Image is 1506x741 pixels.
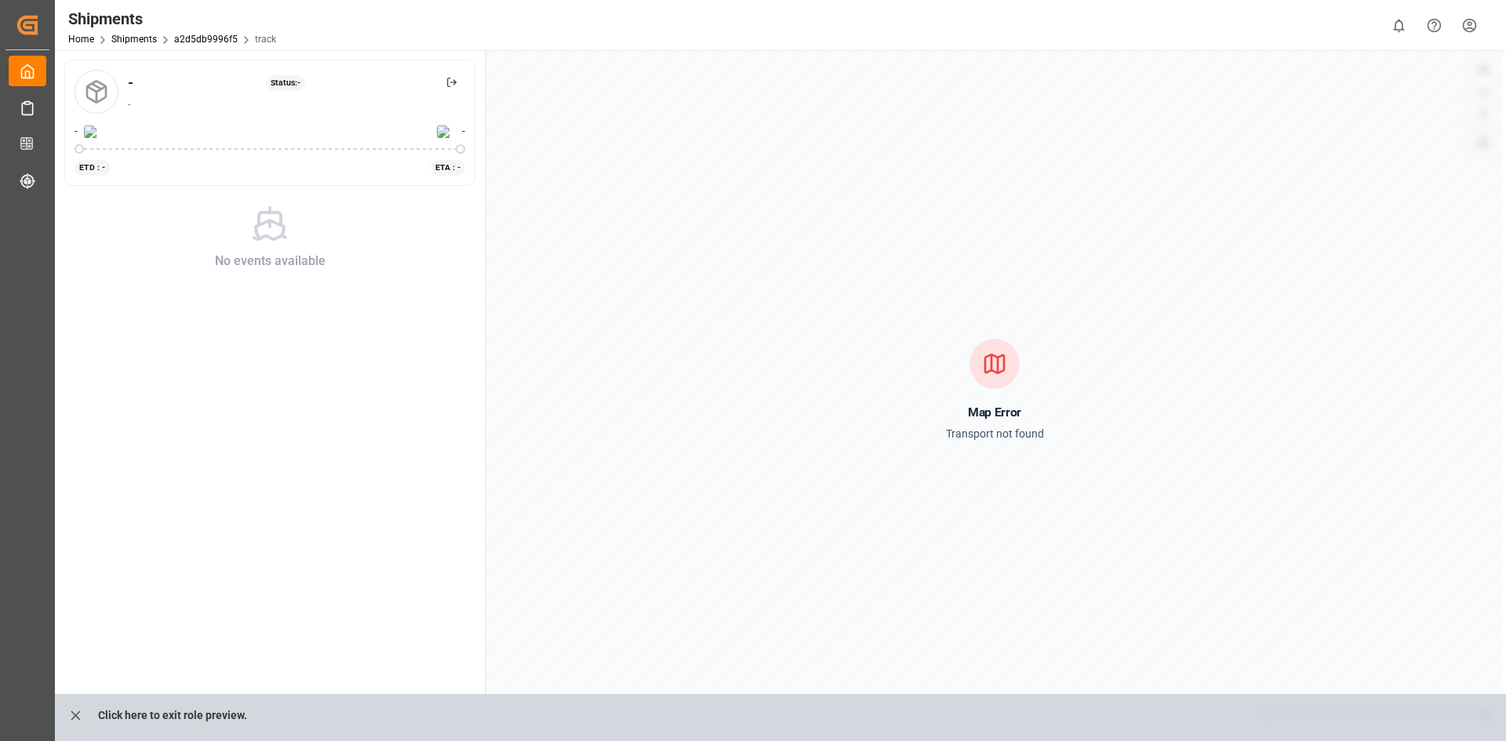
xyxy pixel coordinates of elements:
a: a2d5db9996f5 [174,34,238,45]
div: - [128,97,465,111]
button: close role preview [60,700,92,730]
button: Help Center [1417,8,1452,43]
div: No events available [215,252,326,271]
span: - [75,123,78,140]
img: Netherlands [84,125,103,138]
div: Shipments [68,7,276,31]
div: Status: - [266,75,306,91]
a: Home [68,34,94,45]
a: Shipments [111,34,157,45]
span: - [462,123,465,140]
button: show 0 new notifications [1381,8,1417,43]
div: ETA : - [431,160,466,176]
div: - [128,72,133,93]
div: ETD : - [75,160,111,176]
h2: Map Error [968,400,1020,425]
p: Transport not found [946,424,1044,444]
p: Click here to exit role preview. [98,700,247,730]
img: Netherlands [437,125,456,138]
